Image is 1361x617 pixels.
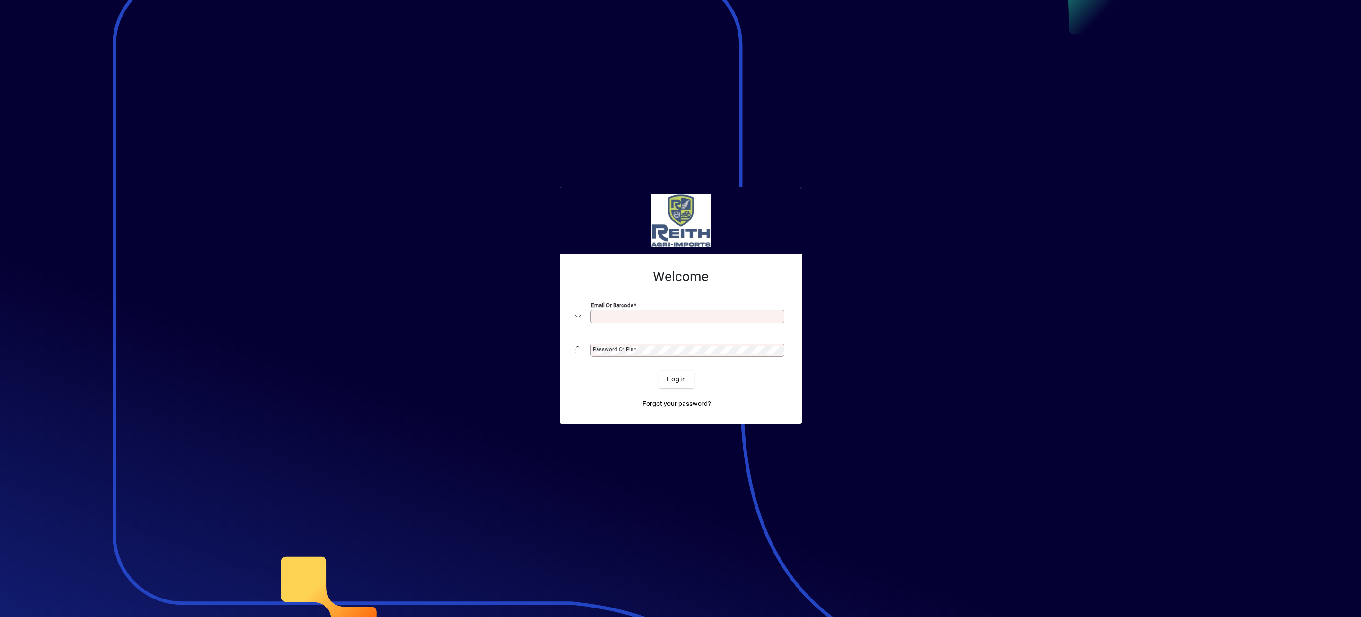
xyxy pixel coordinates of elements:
h2: Welcome [575,269,787,285]
span: Forgot your password? [642,399,711,409]
mat-label: Email or Barcode [591,301,633,308]
button: Login [659,371,694,388]
mat-label: Password or Pin [593,346,633,353]
span: Login [667,374,686,384]
a: Forgot your password? [639,396,715,413]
